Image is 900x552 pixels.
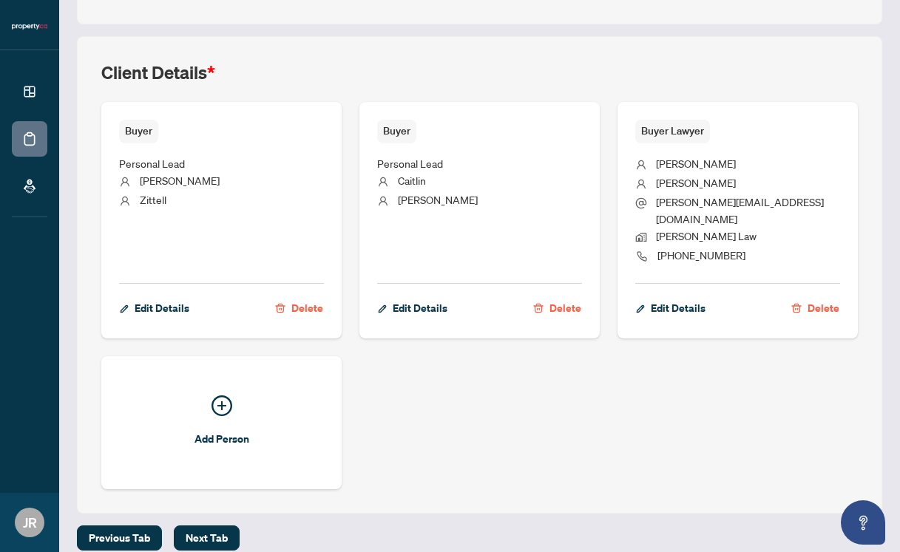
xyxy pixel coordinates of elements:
[101,61,215,84] h2: Client Details
[194,427,249,451] span: Add Person
[635,120,710,143] span: Buyer Lawyer
[140,174,220,187] span: [PERSON_NAME]
[12,22,47,31] img: logo
[377,296,448,321] button: Edit Details
[135,296,189,320] span: Edit Details
[89,526,150,550] span: Previous Tab
[656,176,736,189] span: [PERSON_NAME]
[291,296,323,320] span: Delete
[119,157,185,170] span: Personal Lead
[635,296,706,321] button: Edit Details
[657,248,745,262] span: [PHONE_NUMBER]
[532,296,582,321] button: Delete
[549,296,581,320] span: Delete
[174,525,240,551] button: Next Tab
[398,193,478,206] span: [PERSON_NAME]
[186,526,228,550] span: Next Tab
[119,296,190,321] button: Edit Details
[377,120,416,143] span: Buyer
[140,193,166,206] span: Zittell
[841,500,885,545] button: Open asap
[808,296,839,320] span: Delete
[23,512,37,533] span: JR
[656,195,824,225] span: [PERSON_NAME][EMAIL_ADDRESS][DOMAIN_NAME]
[393,296,447,320] span: Edit Details
[651,296,706,320] span: Edit Details
[398,174,426,187] span: Caitlin
[212,395,232,416] span: plus-circle
[656,229,757,242] span: [PERSON_NAME] Law
[791,296,840,321] button: Delete
[274,296,324,321] button: Delete
[119,120,158,143] span: Buyer
[377,157,443,170] span: Personal Lead
[656,157,736,170] span: [PERSON_NAME]
[77,525,162,551] button: Previous Tab
[101,356,342,489] button: Add Person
